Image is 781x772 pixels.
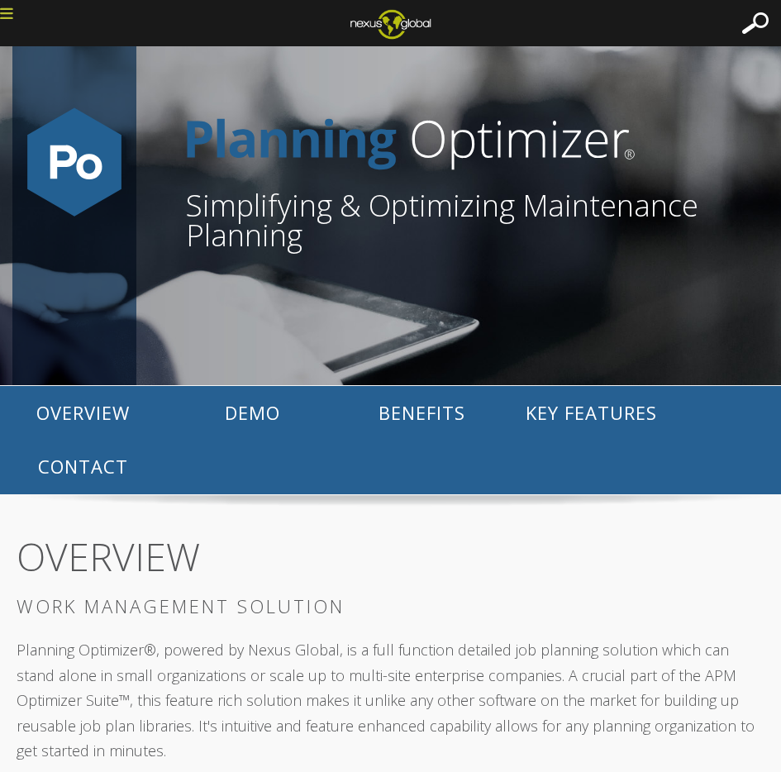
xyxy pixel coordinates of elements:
p: Planning Optimizer®, powered by Nexus Global, is a full function detailed job planning solution w... [17,637,764,764]
p: KEY FEATURES [508,386,674,440]
p: BENEFITS [339,386,504,440]
span: OVERVIEW [17,531,200,582]
img: ng_logo_web [337,4,444,44]
h3: WORK MANAGEMENT SOLUTION [17,595,764,617]
img: Po [17,104,132,220]
h1: Simplifying & Optimizing Maintenance Planning [186,191,769,250]
img: PlanOpthorizontal-no-icon [186,88,746,191]
p: DEMO [169,386,335,440]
